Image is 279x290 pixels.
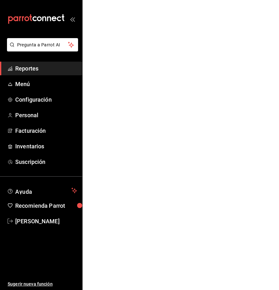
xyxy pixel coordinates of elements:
button: open_drawer_menu [70,17,75,22]
span: Personal [15,111,77,119]
span: Ayuda [15,187,69,194]
span: Inventarios [15,142,77,151]
span: [PERSON_NAME] [15,217,77,226]
span: Reportes [15,64,77,73]
span: Menú [15,80,77,88]
span: Pregunta a Parrot AI [17,42,68,48]
span: Configuración [15,95,77,104]
span: Suscripción [15,158,77,166]
a: Pregunta a Parrot AI [4,46,78,53]
button: Pregunta a Parrot AI [7,38,78,51]
span: Recomienda Parrot [15,201,77,210]
span: Facturación [15,126,77,135]
span: Sugerir nueva función [8,281,77,287]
